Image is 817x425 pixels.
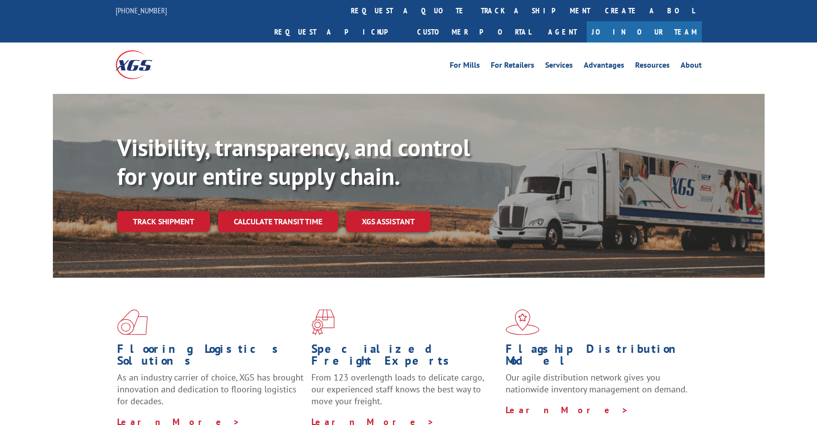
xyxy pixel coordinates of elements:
[506,372,688,395] span: Our agile distribution network gives you nationwide inventory management on demand.
[116,5,167,15] a: [PHONE_NUMBER]
[491,61,534,72] a: For Retailers
[587,21,702,42] a: Join Our Team
[538,21,587,42] a: Agent
[506,309,540,335] img: xgs-icon-flagship-distribution-model-red
[635,61,670,72] a: Resources
[346,211,430,232] a: XGS ASSISTANT
[311,372,498,416] p: From 123 overlength loads to delicate cargo, our experienced staff knows the best way to move you...
[117,211,210,232] a: Track shipment
[506,404,629,416] a: Learn More >
[117,372,303,407] span: As an industry carrier of choice, XGS has brought innovation and dedication to flooring logistics...
[584,61,624,72] a: Advantages
[506,343,692,372] h1: Flagship Distribution Model
[117,309,148,335] img: xgs-icon-total-supply-chain-intelligence-red
[545,61,573,72] a: Services
[311,343,498,372] h1: Specialized Freight Experts
[311,309,335,335] img: xgs-icon-focused-on-flooring-red
[450,61,480,72] a: For Mills
[117,132,470,191] b: Visibility, transparency, and control for your entire supply chain.
[218,211,338,232] a: Calculate transit time
[410,21,538,42] a: Customer Portal
[681,61,702,72] a: About
[267,21,410,42] a: Request a pickup
[117,343,304,372] h1: Flooring Logistics Solutions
